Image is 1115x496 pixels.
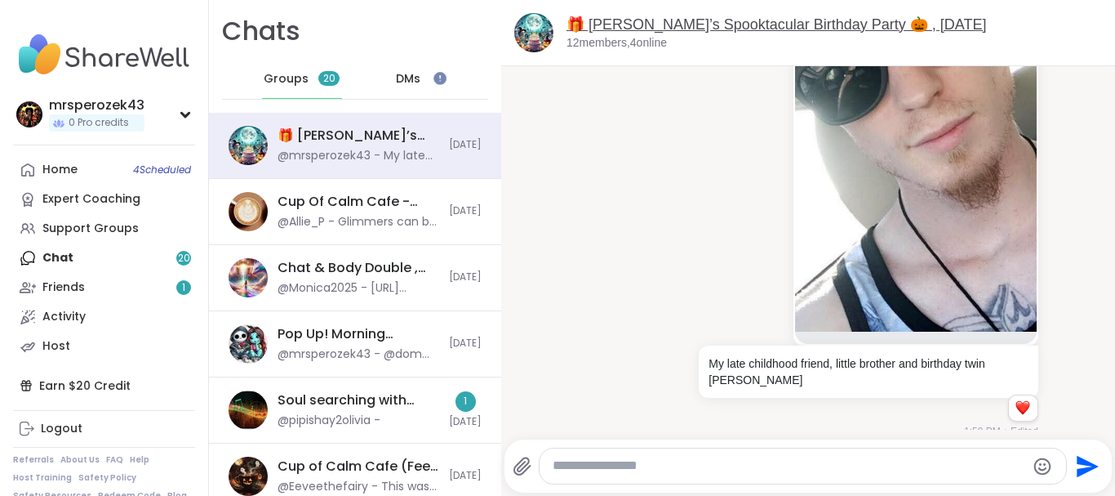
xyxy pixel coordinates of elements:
[709,355,1028,388] p: My late childhood friend, little brother and birthday twin [PERSON_NAME]
[433,72,446,85] iframe: Spotlight
[278,127,439,145] div: 🎁 [PERSON_NAME]’s Spooktacular Birthday Party 🎃 , [DATE]
[42,279,85,296] div: Friends
[1009,395,1037,422] div: Reaction list
[278,458,439,476] div: Cup of Calm Cafe (Feel [DATE][DATE]!), [DATE]
[13,155,195,185] a: Home4Scheduled
[449,204,482,218] span: [DATE]
[455,391,476,412] div: 1
[449,270,482,284] span: [DATE]
[133,163,191,177] span: 4 Scheduled
[106,454,123,466] a: FAQ
[13,26,195,83] img: ShareWell Nav Logo
[278,259,439,277] div: Chat & Body Double , [DATE]
[182,281,185,295] span: 1
[1033,457,1052,476] button: Emoji picker
[42,162,78,178] div: Home
[13,371,195,400] div: Earn $20 Credit
[42,338,70,355] div: Host
[323,72,335,86] span: 20
[13,214,195,244] a: Support Groups
[229,457,268,496] img: Cup of Calm Cafe (Feel Good Friday!), Oct 10
[278,325,439,343] div: Pop Up! Morning Session!, [DATE]
[278,413,380,429] div: @pipishay2olivia -
[278,391,439,409] div: Soul searching with music 🎵🎶, [DATE]
[553,458,1026,475] textarea: Type your message
[13,332,195,361] a: Host
[278,479,439,495] div: @Eeveethefairy - This was so much fun, thank you <3
[130,454,149,466] a: Help
[514,13,553,52] img: 🎁 Lynette’s Spooktacular Birthday Party 🎃 , Oct 11
[229,192,268,231] img: Cup Of Calm Cafe - Glimmers, Oct 11
[13,472,72,484] a: Host Training
[69,116,129,130] span: 0 Pro credits
[229,258,268,297] img: Chat & Body Double , Oct 10
[42,191,140,208] div: Expert Coaching
[1067,448,1104,485] button: Send
[1014,402,1031,415] button: Reactions: love
[566,16,987,33] a: 🎁 [PERSON_NAME]’s Spooktacular Birthday Party 🎃 , [DATE]
[278,346,439,363] div: @mrsperozek43 - @dom love you
[449,337,482,351] span: [DATE]
[449,469,482,483] span: [DATE]
[1011,424,1038,439] span: Edited
[229,391,268,430] img: Soul searching with music 🎵🎶, Oct 09
[278,214,439,230] div: @Allie_P - Glimmers can be found in everyday life, such as your pet curling up next to you or fee...
[229,324,268,364] img: Pop Up! Morning Session!, Oct 10
[449,138,482,152] span: [DATE]
[278,148,439,164] div: @mrsperozek43 - My late childhood friend, little brother and birthday twin [PERSON_NAME]
[222,13,300,50] h1: Chats
[264,71,309,87] span: Groups
[566,35,667,51] p: 12 members, 4 online
[41,421,82,437] div: Logout
[60,454,100,466] a: About Us
[13,273,195,302] a: Friends1
[13,185,195,214] a: Expert Coaching
[42,309,86,325] div: Activity
[1004,424,1007,439] span: •
[229,126,268,165] img: 🎁 Lynette’s Spooktacular Birthday Party 🎃 , Oct 11
[13,454,54,466] a: Referrals
[13,414,195,444] a: Logout
[78,472,136,484] a: Safety Policy
[16,101,42,127] img: mrsperozek43
[278,280,439,297] div: @Monica2025 - [URL][DOMAIN_NAME]
[49,96,144,114] div: mrsperozek43
[396,71,420,87] span: DMs
[42,221,139,237] div: Support Groups
[964,424,1001,439] span: 1:59 PM
[449,415,482,429] span: [DATE]
[13,302,195,332] a: Activity
[278,193,439,211] div: Cup Of Calm Cafe - Glimmers, [DATE]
